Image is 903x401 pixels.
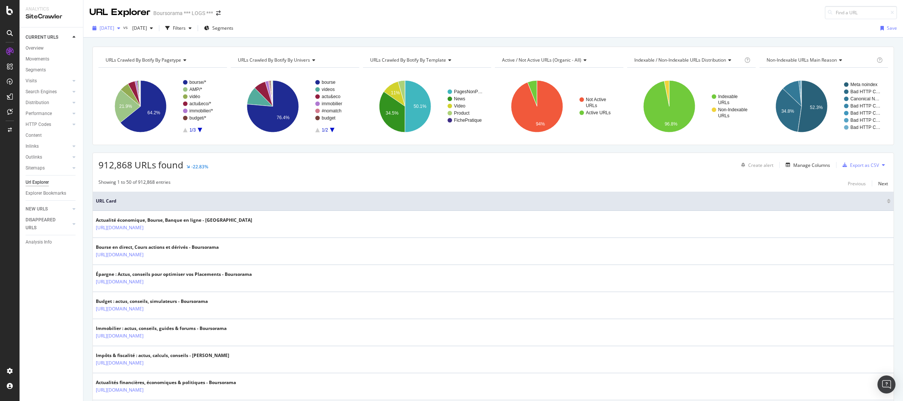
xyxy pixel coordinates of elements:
span: URLs Crawled By Botify By pagetype [106,57,181,63]
div: Visits [26,77,37,85]
div: Impôts & fiscalité : actus, calculs, conseils - [PERSON_NAME] [96,352,229,359]
a: Movements [26,55,78,63]
div: Sitemaps [26,164,45,172]
a: Content [26,132,78,139]
div: Budget : actus, conseils, simulateurs - Boursorama [96,298,208,305]
text: PagesNonP… [454,89,483,94]
a: HTTP Codes [26,121,70,129]
h4: URLs Crawled By Botify By template [369,54,485,66]
text: vidéo [189,94,200,99]
div: Showing 1 to 50 of 912,868 entries [98,179,171,188]
text: 1/2 [322,127,328,133]
div: Search Engines [26,88,57,96]
div: -22.83% [191,163,208,170]
div: Overview [26,44,44,52]
text: News [454,96,465,101]
div: Content [26,132,42,139]
a: Distribution [26,99,70,107]
svg: A chart. [495,74,622,139]
h4: Active / Not Active URLs [501,54,617,66]
a: [URL][DOMAIN_NAME] [96,305,144,313]
div: Segments [26,66,46,74]
div: Movements [26,55,49,63]
text: Meta noindex [850,82,877,87]
span: URLs Crawled By Botify By template [370,57,446,63]
text: immobilier/* [189,108,213,113]
span: 2024 Jul. 15th [129,25,147,31]
span: Active / Not Active URLs (organic - all) [502,57,581,63]
div: Distribution [26,99,49,107]
text: 96.8% [665,121,678,127]
a: [URL][DOMAIN_NAME] [96,359,144,367]
div: Open Intercom Messenger [877,375,895,393]
text: Bad HTTP C… [850,118,880,123]
span: 912,868 URLs found [98,159,183,171]
text: Bad HTTP C… [850,110,880,116]
text: 76.4% [277,115,289,120]
div: CURRENT URLS [26,33,58,41]
text: Non-Indexable [718,107,747,112]
div: Actualités financières, économiques & politiques - Boursorama [96,379,236,386]
div: Analytics [26,6,77,12]
div: Export as CSV [850,162,879,168]
button: Export as CSV [839,159,879,171]
div: Immobilier : actus, conseils, guides & forums - Boursorama [96,325,227,332]
div: arrow-right-arrow-left [216,11,221,16]
a: Search Engines [26,88,70,96]
a: Explorer Bookmarks [26,189,78,197]
a: CURRENT URLS [26,33,70,41]
text: bourse/* [189,80,206,85]
span: Segments [212,25,233,31]
a: [URL][DOMAIN_NAME] [96,224,144,232]
button: Create alert [738,159,773,171]
text: URLs [718,100,729,105]
a: [URL][DOMAIN_NAME] [96,278,144,286]
div: Actualité économique, Bourse, Banque en ligne - [GEOGRAPHIC_DATA] [96,217,252,224]
h4: Non-Indexable URLs Main Reason [765,54,875,66]
text: actu&eco [322,94,340,99]
a: Performance [26,110,70,118]
button: Manage Columns [783,160,830,169]
text: Bad HTTP C… [850,89,880,94]
div: Url Explorer [26,179,49,186]
a: Visits [26,77,70,85]
div: Inlinks [26,142,39,150]
text: 34.5% [386,110,398,116]
text: 94% [536,121,545,127]
text: 1/3 [189,127,196,133]
h4: URLs Crawled By Botify By univers [236,54,352,66]
button: Next [878,179,888,188]
a: Overview [26,44,78,52]
text: #nomatch [322,108,342,113]
div: Save [887,25,897,31]
text: AMP/* [189,87,202,92]
svg: A chart. [759,74,887,139]
svg: A chart. [98,74,226,139]
div: HTTP Codes [26,121,51,129]
h4: Indexable / Non-Indexable URLs Distribution [633,54,743,66]
a: [URL][DOMAIN_NAME] [96,386,144,394]
span: 2025 Aug. 8th [100,25,114,31]
a: Inlinks [26,142,70,150]
text: Active URLs [586,110,611,115]
text: 11% [391,90,400,95]
a: Url Explorer [26,179,78,186]
button: Filters [162,22,195,34]
div: DISAPPEARED URLS [26,216,64,232]
div: Previous [848,180,866,187]
button: [DATE] [89,22,123,34]
a: Segments [26,66,78,74]
span: Indexable / Non-Indexable URLs distribution [634,57,726,63]
a: [URL][DOMAIN_NAME] [96,251,144,259]
a: Analysis Info [26,238,78,246]
div: Create alert [748,162,773,168]
span: Non-Indexable URLs Main Reason [767,57,837,63]
text: actu&eco/* [189,101,211,106]
div: Manage Columns [793,162,830,168]
text: budget [322,115,336,121]
text: Bad HTTP C… [850,103,880,109]
div: SiteCrawler [26,12,77,21]
text: Product [454,110,470,116]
